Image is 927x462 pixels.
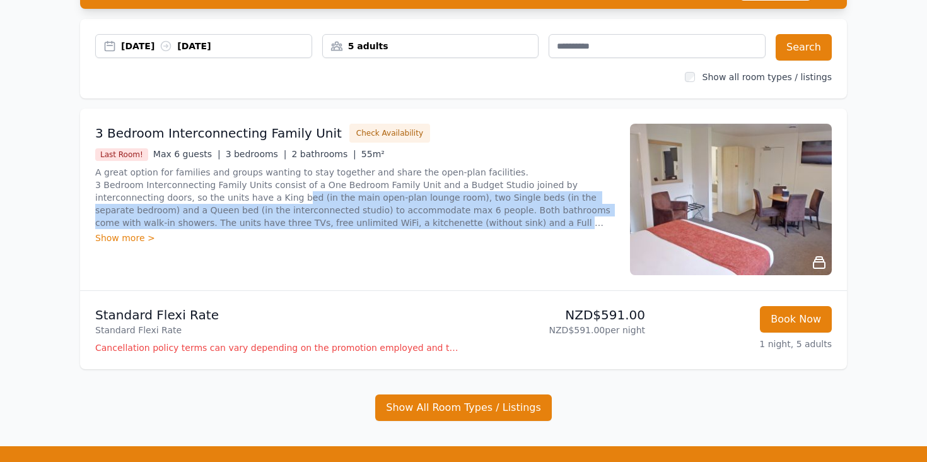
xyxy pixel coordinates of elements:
span: 3 bedrooms | [226,149,287,159]
p: NZD$591.00 per night [469,324,645,336]
p: Standard Flexi Rate [95,324,458,336]
label: Show all room types / listings [703,72,832,82]
span: Max 6 guests | [153,149,221,159]
div: [DATE] [DATE] [121,40,312,52]
div: Show more > [95,232,615,244]
p: NZD$591.00 [469,306,645,324]
span: Last Room! [95,148,148,161]
button: Show All Room Types / Listings [375,394,552,421]
span: 2 bathrooms | [292,149,356,159]
button: Book Now [760,306,832,333]
h3: 3 Bedroom Interconnecting Family Unit [95,124,342,142]
p: Standard Flexi Rate [95,306,458,324]
p: 1 night, 5 adults [655,338,832,350]
button: Search [776,34,832,61]
div: 5 adults [323,40,539,52]
p: A great option for families and groups wanting to stay together and share the open-plan facilitie... [95,166,615,229]
span: 55m² [361,149,385,159]
button: Check Availability [349,124,430,143]
p: Cancellation policy terms can vary depending on the promotion employed and the time of stay of th... [95,341,458,354]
